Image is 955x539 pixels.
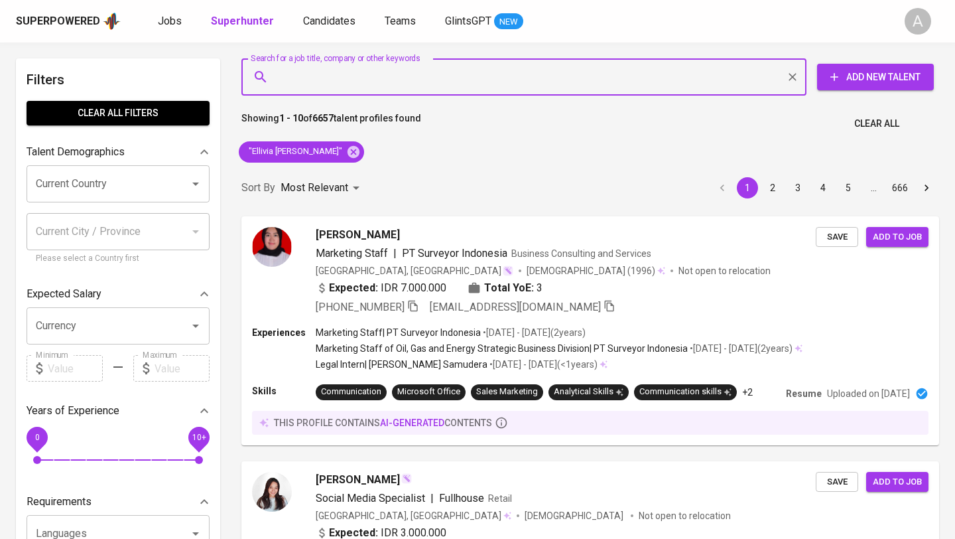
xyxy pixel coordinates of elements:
[316,227,400,243] span: [PERSON_NAME]
[525,509,625,522] span: [DEMOGRAPHIC_DATA]
[873,230,922,245] span: Add to job
[316,280,446,296] div: IDR 7.000.000
[316,492,425,504] span: Social Media Specialist
[484,280,534,296] b: Total YoE:
[239,145,350,158] span: "Ellivia [PERSON_NAME]"
[639,509,731,522] p: Not open to relocation
[511,248,651,259] span: Business Consulting and Services
[27,403,119,419] p: Years of Experience
[873,475,922,490] span: Add to job
[312,113,334,123] b: 6657
[838,177,859,198] button: Go to page 5
[494,15,523,29] span: NEW
[445,13,523,30] a: GlintsGPT NEW
[639,386,732,398] div: Communication skills
[812,177,834,198] button: Go to page 4
[737,177,758,198] button: page 1
[252,227,292,267] img: 8217b1429720376c80ec145611ebd1a2.jpg
[241,180,275,196] p: Sort By
[316,472,400,488] span: [PERSON_NAME]
[103,11,121,31] img: app logo
[488,493,512,504] span: Retail
[316,247,388,260] span: Marketing Staff
[487,358,598,371] p: • [DATE] - [DATE] ( <1 years )
[439,492,484,504] span: Fullhouse
[481,326,586,339] p: • [DATE] - [DATE] ( 2 years )
[27,69,210,90] h6: Filters
[158,15,182,27] span: Jobs
[27,398,210,424] div: Years of Experience
[281,176,364,200] div: Most Relevant
[186,175,205,193] button: Open
[316,342,688,355] p: Marketing Staff of Oil, Gas and Energy Strategic Business Division | PT Surveyor Indonesia
[385,15,416,27] span: Teams
[211,13,277,30] a: Superhunter
[192,433,206,442] span: 10+
[863,181,884,194] div: …
[27,139,210,165] div: Talent Demographics
[27,489,210,515] div: Requirements
[252,472,292,512] img: 7b308a802b1431cb3921137bdd3b81c1.jpeg
[16,14,100,29] div: Superpowered
[241,216,939,445] a: [PERSON_NAME]Marketing Staff|PT Surveyor IndonesiaBusiness Consulting and Services[GEOGRAPHIC_DAT...
[329,280,378,296] b: Expected:
[783,68,802,86] button: Clear
[380,418,444,428] span: AI-generated
[742,386,753,399] p: +2
[503,266,513,276] img: magic_wand.svg
[241,112,421,136] p: Showing of talent profiles found
[537,280,542,296] span: 3
[252,384,316,398] p: Skills
[316,264,513,277] div: [GEOGRAPHIC_DATA], [GEOGRAPHIC_DATA]
[822,475,852,490] span: Save
[527,264,627,277] span: [DEMOGRAPHIC_DATA]
[321,386,381,398] div: Communication
[849,112,905,136] button: Clear All
[402,247,507,260] span: PT Surveyor Indonesia
[476,386,538,398] div: Sales Marketing
[27,286,101,302] p: Expected Salary
[155,355,210,382] input: Value
[916,177,937,198] button: Go to next page
[905,8,931,35] div: A
[828,69,923,86] span: Add New Talent
[866,227,928,248] button: Add to job
[279,113,303,123] b: 1 - 10
[303,15,355,27] span: Candidates
[554,386,623,398] div: Analytical Skills
[430,491,434,506] span: |
[787,177,808,198] button: Go to page 3
[211,15,274,27] b: Superhunter
[186,317,205,335] button: Open
[822,230,852,245] span: Save
[688,342,793,355] p: • [DATE] - [DATE] ( 2 years )
[816,472,858,493] button: Save
[866,472,928,493] button: Add to job
[303,13,358,30] a: Candidates
[274,416,492,429] p: this profile contains contents
[827,387,910,400] p: Uploaded on [DATE]
[445,15,491,27] span: GlintsGPT
[316,301,405,313] span: [PHONE_NUMBER]
[27,101,210,125] button: Clear All filters
[678,264,771,277] p: Not open to relocation
[316,326,481,339] p: Marketing Staff | PT Surveyor Indonesia
[48,355,103,382] input: Value
[27,494,92,510] p: Requirements
[430,301,601,313] span: [EMAIL_ADDRESS][DOMAIN_NAME]
[27,144,125,160] p: Talent Demographics
[239,141,364,163] div: "Ellivia [PERSON_NAME]"
[27,281,210,307] div: Expected Salary
[316,509,511,522] div: [GEOGRAPHIC_DATA], [GEOGRAPHIC_DATA]
[786,387,822,400] p: Resume
[281,180,348,196] p: Most Relevant
[816,227,858,248] button: Save
[401,473,412,484] img: magic_wand.svg
[817,64,934,90] button: Add New Talent
[888,177,912,198] button: Go to page 666
[252,326,316,339] p: Experiences
[854,116,899,132] span: Clear All
[316,358,487,371] p: Legal Intern | [PERSON_NAME] Samudera
[158,13,184,30] a: Jobs
[527,264,665,277] div: (1996)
